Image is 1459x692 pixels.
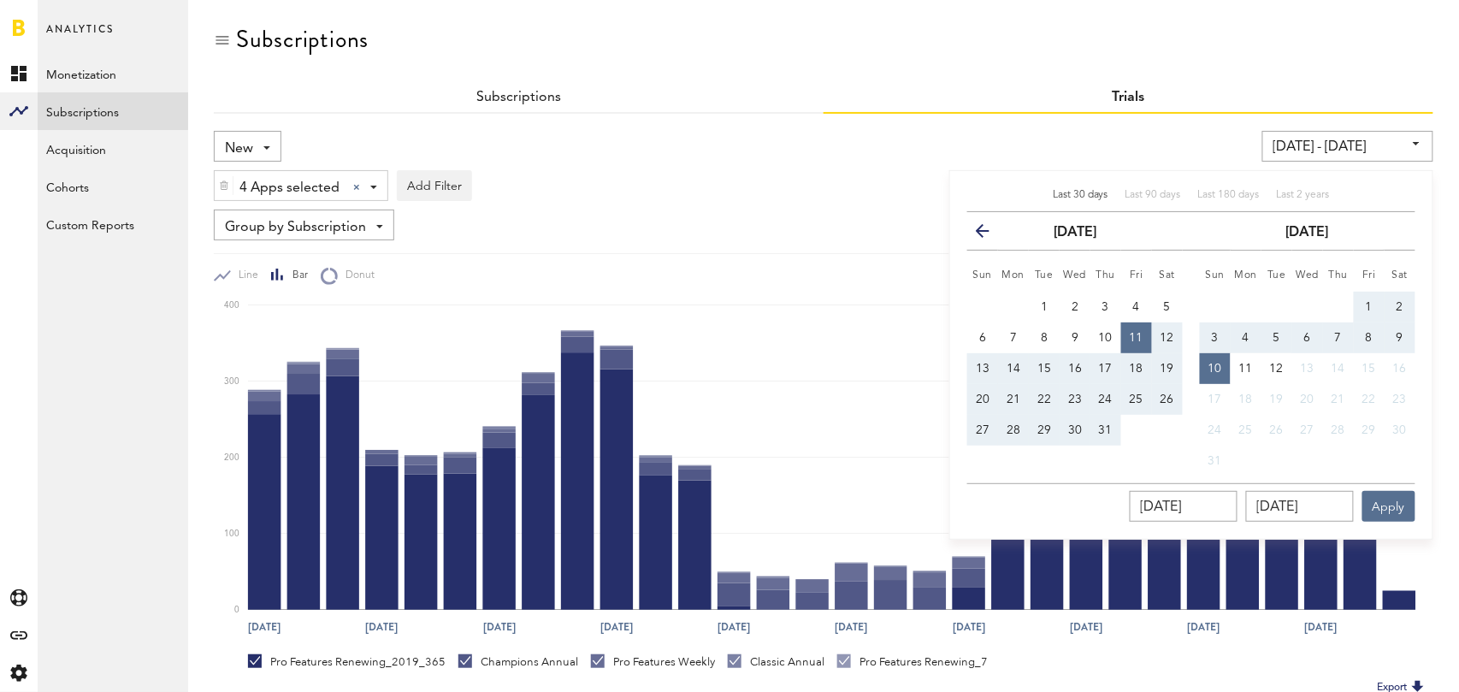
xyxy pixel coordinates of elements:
[1072,332,1078,344] span: 9
[1029,292,1060,322] button: 1
[1385,353,1415,384] button: 16
[1068,424,1082,436] span: 30
[1200,415,1231,446] button: 24
[728,654,824,670] div: Classic Annual
[1068,363,1082,375] span: 16
[979,332,986,344] span: 6
[38,168,188,205] a: Cohorts
[1152,292,1183,322] button: 5
[837,654,988,670] div: Pro Features Renewing_7
[1385,322,1415,353] button: 9
[1267,270,1286,281] small: Tuesday
[1206,270,1226,281] small: Sunday
[1208,393,1222,405] span: 17
[353,184,360,191] div: Clear
[1152,384,1183,415] button: 26
[1161,363,1174,375] span: 19
[1164,301,1171,313] span: 5
[967,353,998,384] button: 13
[458,654,578,670] div: Champions Annual
[1007,424,1020,436] span: 28
[976,363,989,375] span: 13
[976,393,989,405] span: 20
[1292,415,1323,446] button: 27
[225,213,366,242] span: Group by Subscription
[1054,226,1096,240] strong: [DATE]
[1273,332,1280,344] span: 5
[1323,353,1354,384] button: 14
[1090,292,1121,322] button: 3
[591,654,715,670] div: Pro Features Weekly
[1060,415,1090,446] button: 30
[1037,424,1051,436] span: 29
[1235,270,1258,281] small: Monday
[46,19,114,55] span: Analytics
[1130,491,1237,522] input: __/__/____
[1102,301,1109,313] span: 3
[1231,322,1261,353] button: 4
[1099,393,1113,405] span: 24
[1121,292,1152,322] button: 4
[224,301,239,310] text: 400
[1007,393,1020,405] span: 21
[1354,353,1385,384] button: 15
[1125,190,1181,200] span: Last 90 days
[1270,393,1284,405] span: 19
[239,174,340,203] span: 4 Apps selected
[1200,353,1231,384] button: 10
[36,12,97,27] span: Support
[1133,301,1140,313] span: 4
[718,620,750,636] text: [DATE]
[1301,363,1314,375] span: 13
[1152,322,1183,353] button: 12
[1037,393,1051,405] span: 22
[397,170,472,201] button: Add Filter
[476,91,561,104] a: Subscriptions
[967,322,998,353] button: 6
[366,620,399,636] text: [DATE]
[1243,332,1249,344] span: 4
[224,377,239,386] text: 300
[224,529,239,538] text: 100
[1090,415,1121,446] button: 31
[1188,620,1220,636] text: [DATE]
[600,620,633,636] text: [DATE]
[1099,332,1113,344] span: 10
[1261,353,1292,384] button: 12
[1362,363,1376,375] span: 15
[1064,270,1087,281] small: Wednesday
[1393,424,1407,436] span: 30
[1161,393,1174,405] span: 26
[1029,353,1060,384] button: 15
[1297,270,1320,281] small: Wednesday
[1099,424,1113,436] span: 31
[1037,363,1051,375] span: 15
[1113,91,1145,104] a: Trials
[1198,190,1260,200] span: Last 180 days
[998,353,1029,384] button: 14
[1292,353,1323,384] button: 13
[1161,332,1174,344] span: 12
[1270,424,1284,436] span: 26
[1362,491,1415,522] button: Apply
[224,453,239,462] text: 200
[1301,393,1314,405] span: 20
[236,26,369,53] div: Subscriptions
[1261,322,1292,353] button: 5
[215,171,233,200] div: Delete
[1060,292,1090,322] button: 2
[1041,301,1048,313] span: 1
[1029,384,1060,415] button: 22
[1332,393,1345,405] span: 21
[1208,455,1222,467] span: 31
[967,384,998,415] button: 20
[1160,270,1176,281] small: Saturday
[1035,270,1054,281] small: Tuesday
[1231,353,1261,384] button: 11
[1231,415,1261,446] button: 25
[1239,424,1253,436] span: 25
[1060,353,1090,384] button: 16
[248,620,281,636] text: [DATE]
[1393,393,1407,405] span: 23
[1261,384,1292,415] button: 19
